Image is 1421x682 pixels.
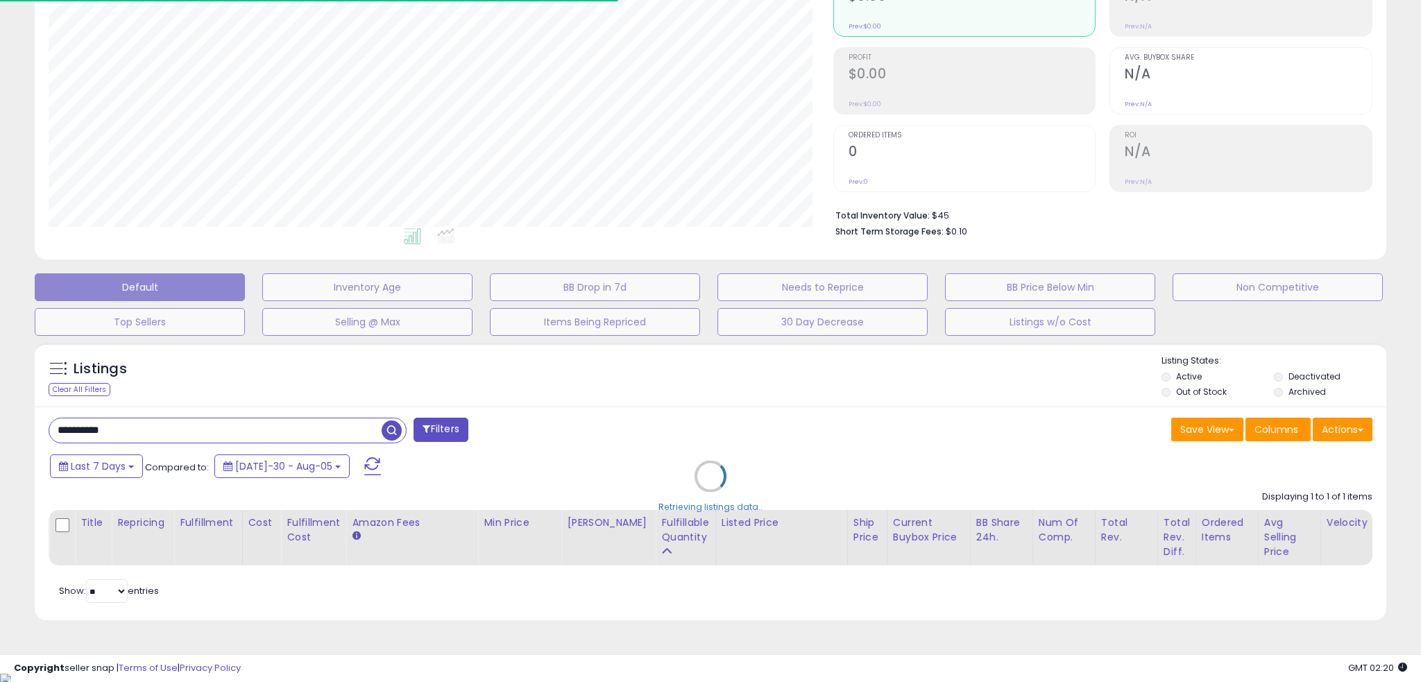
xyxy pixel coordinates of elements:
[180,661,241,674] a: Privacy Policy
[14,662,241,675] div: seller snap | |
[14,661,65,674] strong: Copyright
[1348,661,1407,674] span: 2025-08-14 02:20 GMT
[1125,132,1372,139] span: ROI
[35,308,245,336] button: Top Sellers
[658,500,763,513] div: Retrieving listings data..
[849,54,1096,62] span: Profit
[1125,22,1152,31] small: Prev: N/A
[945,273,1155,301] button: BB Price Below Min
[119,661,178,674] a: Terms of Use
[835,206,1363,223] li: $45
[1125,54,1372,62] span: Avg. Buybox Share
[262,273,473,301] button: Inventory Age
[835,210,930,221] b: Total Inventory Value:
[717,308,928,336] button: 30 Day Decrease
[1125,100,1152,108] small: Prev: N/A
[946,225,967,238] span: $0.10
[1125,66,1372,85] h2: N/A
[35,273,245,301] button: Default
[945,308,1155,336] button: Listings w/o Cost
[849,132,1096,139] span: Ordered Items
[835,225,944,237] b: Short Term Storage Fees:
[849,144,1096,162] h2: 0
[262,308,473,336] button: Selling @ Max
[490,308,700,336] button: Items Being Repriced
[849,100,881,108] small: Prev: $0.00
[1125,144,1372,162] h2: N/A
[717,273,928,301] button: Needs to Reprice
[1125,178,1152,186] small: Prev: N/A
[849,178,868,186] small: Prev: 0
[1173,273,1383,301] button: Non Competitive
[849,22,881,31] small: Prev: $0.00
[849,66,1096,85] h2: $0.00
[490,273,700,301] button: BB Drop in 7d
